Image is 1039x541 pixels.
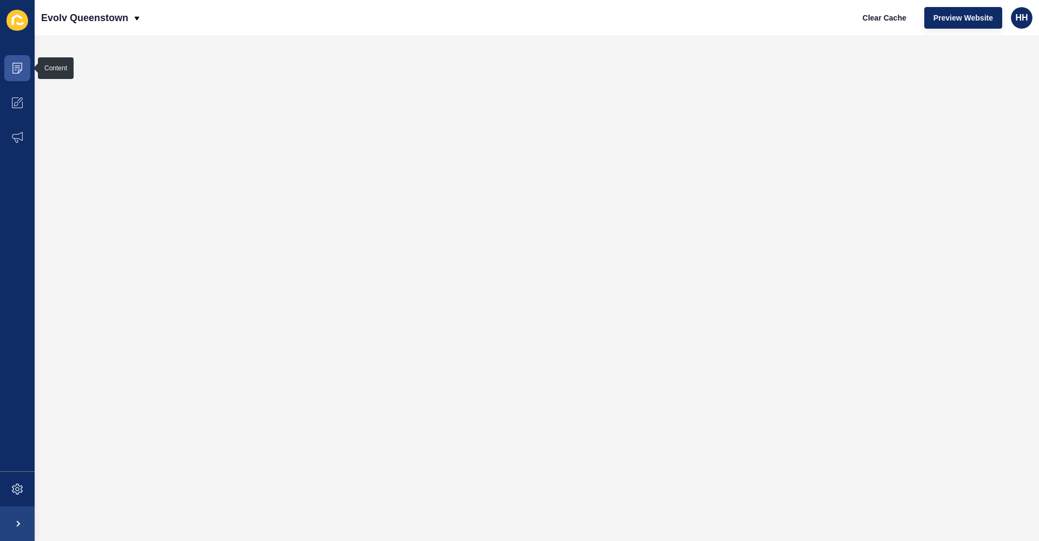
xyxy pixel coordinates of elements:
[44,64,67,72] div: Content
[863,12,906,23] span: Clear Cache
[924,7,1002,29] button: Preview Website
[853,7,916,29] button: Clear Cache
[41,4,128,31] p: Evolv Queenstown
[933,12,993,23] span: Preview Website
[1015,12,1028,23] span: HH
